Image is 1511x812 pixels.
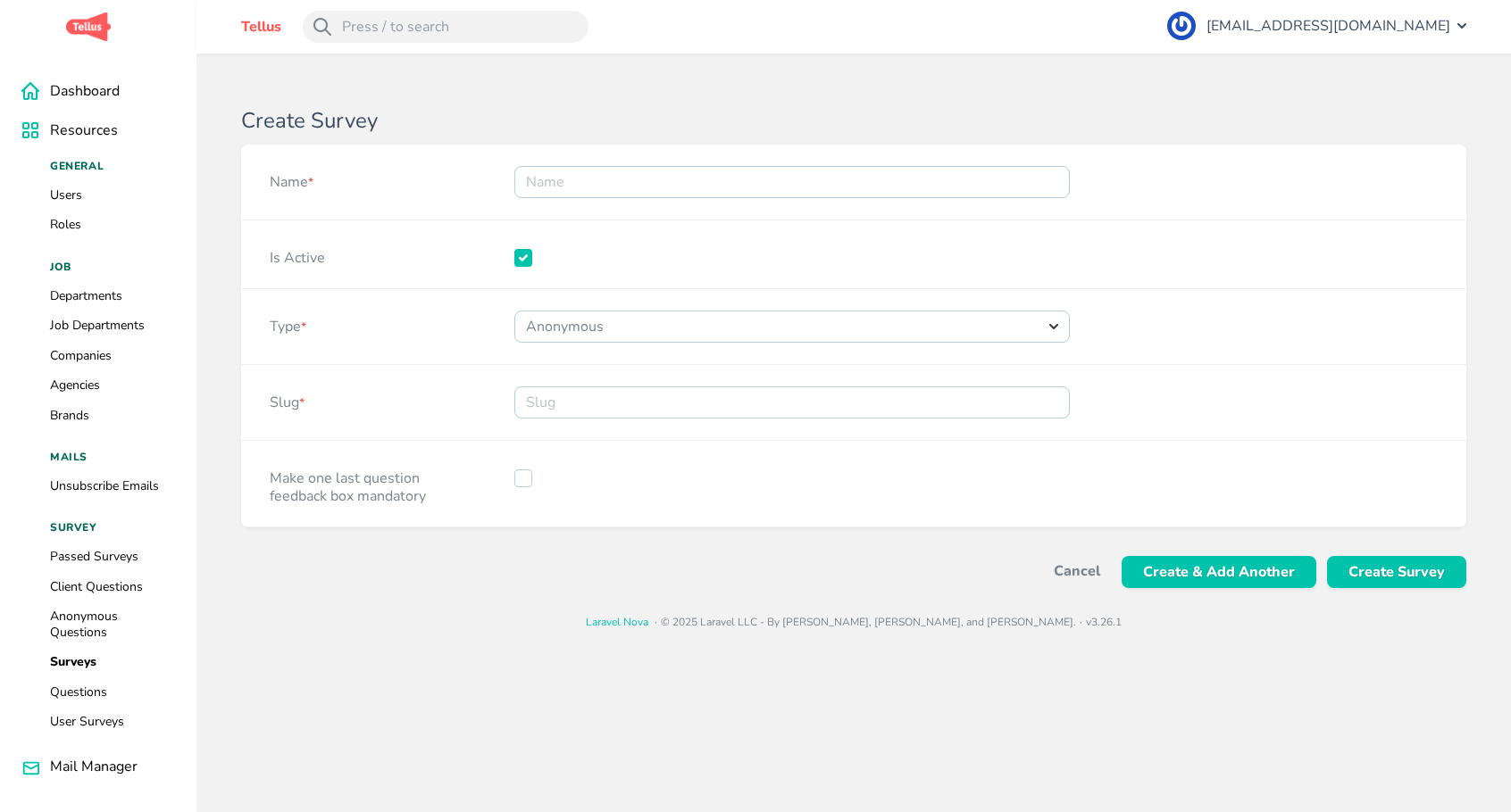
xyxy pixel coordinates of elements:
img: c8c2cc7f90462177f6aa318963ce9aa3 [1167,12,1196,40]
a: Dashboard [21,82,175,100]
h4: Mails [50,452,175,464]
a: Passed Surveys [50,548,138,565]
a: Surveys [50,653,96,670]
span: Create & Add Another [1143,556,1295,588]
span: Create Survey [1348,556,1445,588]
h4: Survey [50,522,175,534]
h4: Job [50,261,175,274]
label: Name [270,166,313,191]
span: Mail Manager [50,758,138,775]
button: Create Survey [1327,556,1466,588]
button: [EMAIL_ADDRESS][DOMAIN_NAME] [1167,10,1466,42]
input: Press / to search [303,11,589,43]
span: · [651,615,661,629]
span: [EMAIL_ADDRESS][DOMAIN_NAME] [1206,18,1450,34]
a: Agencies [50,377,100,394]
input: Slug [514,386,1070,418]
a: Questions [50,684,107,700]
span: Resources [50,122,118,138]
label: Slug [270,386,305,411]
input: Name [514,166,1070,198]
a: User Surveys [50,713,124,730]
span: · [1076,615,1086,629]
h1: Create Survey [241,109,1466,134]
a: Job Departments [50,317,145,334]
a: Unsubscribe Emails [50,477,159,494]
a: Cancel [1054,563,1100,579]
p: © 2025 Laravel LLC - By [PERSON_NAME], [PERSON_NAME], and [PERSON_NAME]. v3.26.1 [241,617,1466,629]
label: Type [270,311,306,336]
label: Is Active [270,242,325,267]
a: Brands [50,407,89,424]
a: Anonymous Questions [50,608,118,641]
img: logo.png [66,12,111,42]
a: Users [50,186,82,203]
a: Laravel Nova [586,615,648,629]
label: Make one last question feedback box mandatory [270,462,457,505]
a: Client Questions [50,578,143,595]
a: Companies [50,347,112,364]
a: Roles [50,216,81,233]
h4: General [50,161,175,173]
a: Departments [50,287,122,304]
button: Create & Add Another [1122,556,1316,588]
a: Tellus [241,19,281,35]
span: Dashboard [50,83,120,99]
